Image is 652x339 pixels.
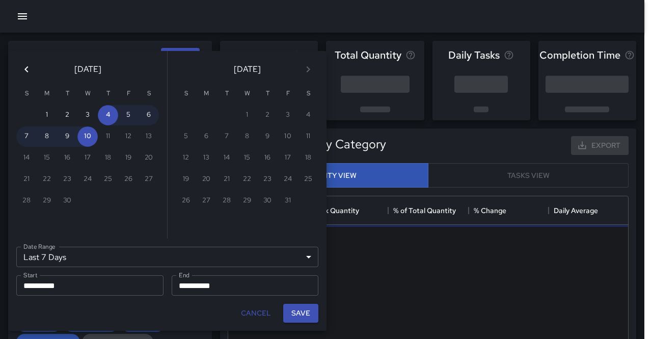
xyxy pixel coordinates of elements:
span: Tuesday [58,84,76,104]
span: Saturday [299,84,317,104]
label: End [179,271,189,279]
span: [DATE] [234,62,261,76]
button: 2 [57,105,77,125]
span: Tuesday [218,84,236,104]
label: Date Range [23,242,56,251]
button: Save [283,304,318,323]
button: 6 [139,105,159,125]
button: 3 [77,105,98,125]
span: Thursday [258,84,277,104]
button: 7 [16,126,37,147]
button: 8 [37,126,57,147]
label: Start [23,271,37,279]
span: Friday [119,84,138,104]
button: 4 [98,105,118,125]
button: 1 [37,105,57,125]
span: Monday [38,84,56,104]
span: Wednesday [238,84,256,104]
span: Friday [279,84,297,104]
button: Cancel [237,304,275,323]
span: Sunday [17,84,36,104]
span: Wednesday [78,84,97,104]
span: Saturday [140,84,158,104]
button: 9 [57,126,77,147]
button: 5 [118,105,139,125]
span: [DATE] [74,62,101,76]
button: 10 [77,126,98,147]
span: Sunday [177,84,195,104]
span: Monday [197,84,215,104]
button: Previous month [16,59,37,80]
div: Last 7 Days [16,247,318,267]
span: Thursday [99,84,117,104]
